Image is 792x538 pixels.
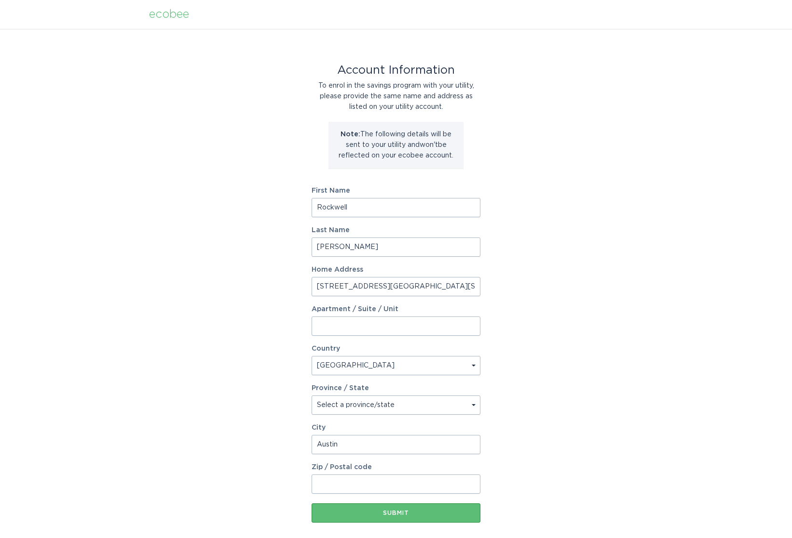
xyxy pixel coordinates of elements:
[312,227,480,234] label: Last Name
[312,65,480,76] div: Account Information
[312,503,480,523] button: Submit
[312,464,480,471] label: Zip / Postal code
[312,345,340,352] label: Country
[312,306,480,313] label: Apartment / Suite / Unit
[312,266,480,273] label: Home Address
[312,385,369,392] label: Province / State
[312,80,480,112] div: To enrol in the savings program with your utility, please provide the same name and address as li...
[149,9,189,20] div: ecobee
[312,187,480,194] label: First Name
[316,510,476,516] div: Submit
[341,131,360,138] strong: Note:
[312,424,480,431] label: City
[336,129,456,161] p: The following details will be sent to your utility and won't be reflected on your ecobee account.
